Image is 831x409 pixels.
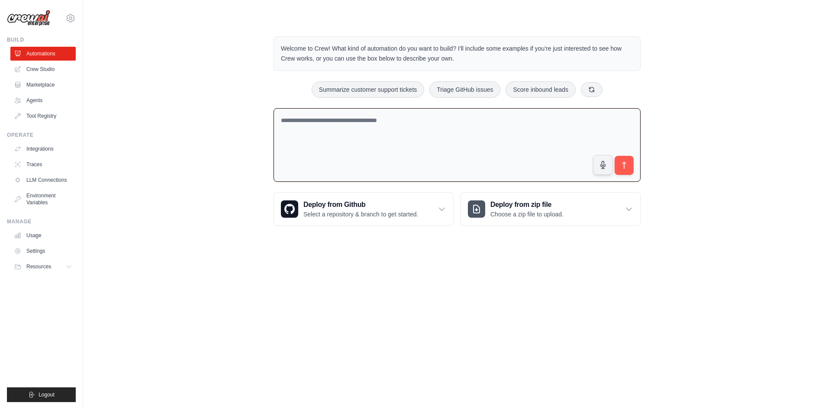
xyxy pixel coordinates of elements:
[303,200,418,210] h3: Deploy from Github
[10,229,76,242] a: Usage
[7,10,50,26] img: Logo
[10,260,76,274] button: Resources
[7,36,76,43] div: Build
[312,81,424,98] button: Summarize customer support tickets
[10,189,76,209] a: Environment Variables
[429,81,500,98] button: Triage GitHub issues
[10,244,76,258] a: Settings
[490,200,564,210] h3: Deploy from zip file
[10,78,76,92] a: Marketplace
[10,93,76,107] a: Agents
[10,142,76,156] a: Integrations
[281,44,633,64] p: Welcome to Crew! What kind of automation do you want to build? I'll include some examples if you'...
[10,173,76,187] a: LLM Connections
[788,367,831,409] div: Widget chat
[10,62,76,76] a: Crew Studio
[788,367,831,409] iframe: Chat Widget
[10,158,76,171] a: Traces
[303,210,418,219] p: Select a repository & branch to get started.
[7,218,76,225] div: Manage
[7,132,76,138] div: Operate
[39,391,55,398] span: Logout
[506,81,576,98] button: Score inbound leads
[10,47,76,61] a: Automations
[7,387,76,402] button: Logout
[10,109,76,123] a: Tool Registry
[490,210,564,219] p: Choose a zip file to upload.
[26,263,51,270] span: Resources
